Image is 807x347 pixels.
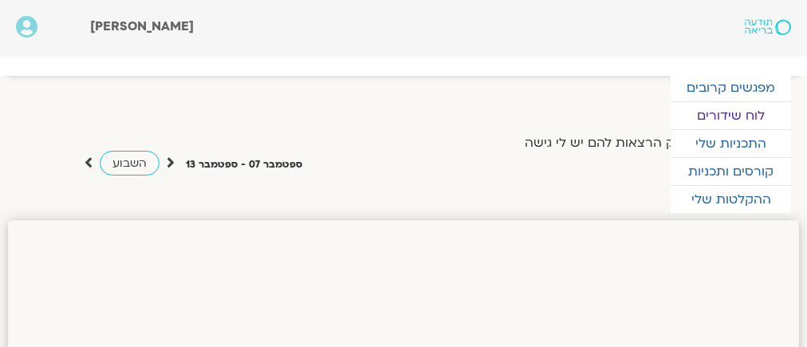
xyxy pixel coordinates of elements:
[90,18,194,35] span: [PERSON_NAME]
[671,186,791,213] a: ההקלטות שלי
[671,74,791,101] a: מפגשים קרובים
[671,130,791,157] a: התכניות שלי
[671,102,791,129] a: לוח שידורים
[112,156,147,171] span: השבוע
[671,158,791,185] a: קורסים ותכניות
[186,156,302,173] p: ספטמבר 07 - ספטמבר 13
[525,136,708,150] label: הצג רק הרצאות להם יש לי גישה
[100,151,159,175] a: השבוע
